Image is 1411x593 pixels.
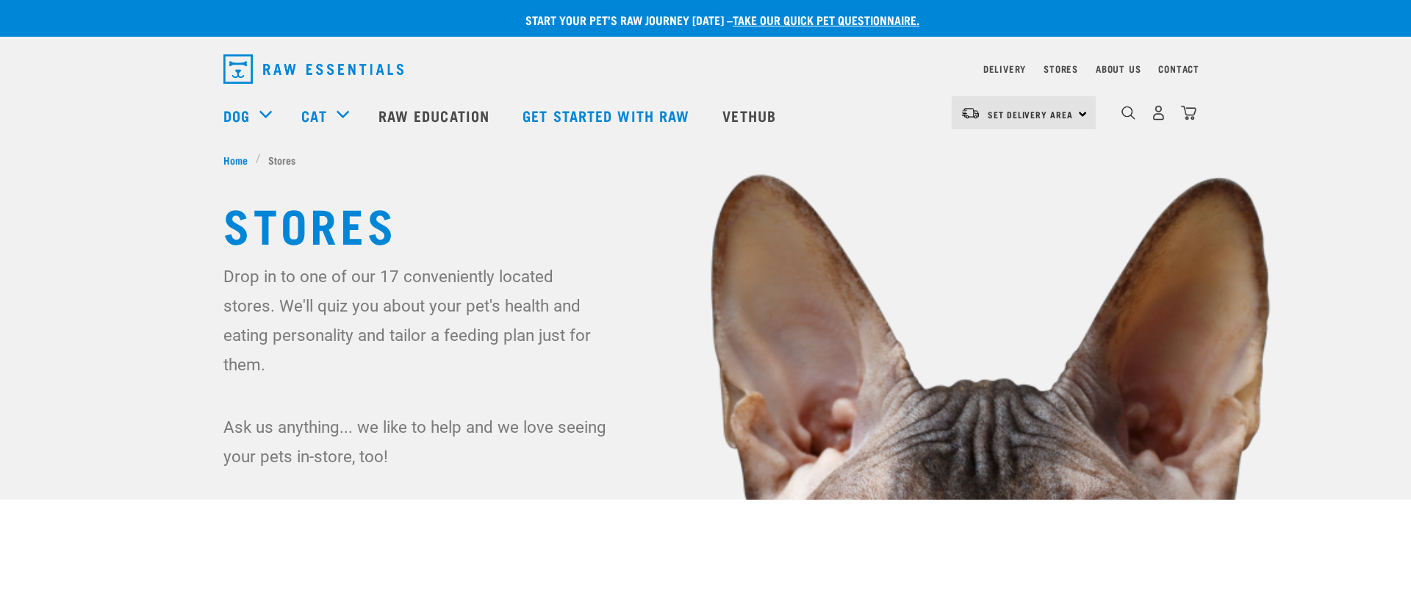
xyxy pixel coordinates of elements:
[1096,66,1141,71] a: About Us
[983,66,1026,71] a: Delivery
[708,86,794,145] a: Vethub
[223,412,609,471] p: Ask us anything... we like to help and we love seeing your pets in-store, too!
[223,262,609,379] p: Drop in to one of our 17 conveniently located stores. We'll quiz you about your pet's health and ...
[961,107,980,120] img: van-moving.png
[223,152,256,168] a: Home
[223,197,1188,250] h1: Stores
[1181,105,1196,121] img: home-icon@2x.png
[988,112,1073,117] span: Set Delivery Area
[508,86,708,145] a: Get started with Raw
[223,54,403,84] img: Raw Essentials Logo
[223,152,248,168] span: Home
[733,16,919,23] a: take our quick pet questionnaire.
[1044,66,1078,71] a: Stores
[212,48,1199,90] nav: dropdown navigation
[301,104,326,126] a: Cat
[223,152,1188,168] nav: breadcrumbs
[223,104,250,126] a: Dog
[364,86,508,145] a: Raw Education
[1158,66,1199,71] a: Contact
[1151,105,1166,121] img: user.png
[1121,106,1135,120] img: home-icon-1@2x.png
